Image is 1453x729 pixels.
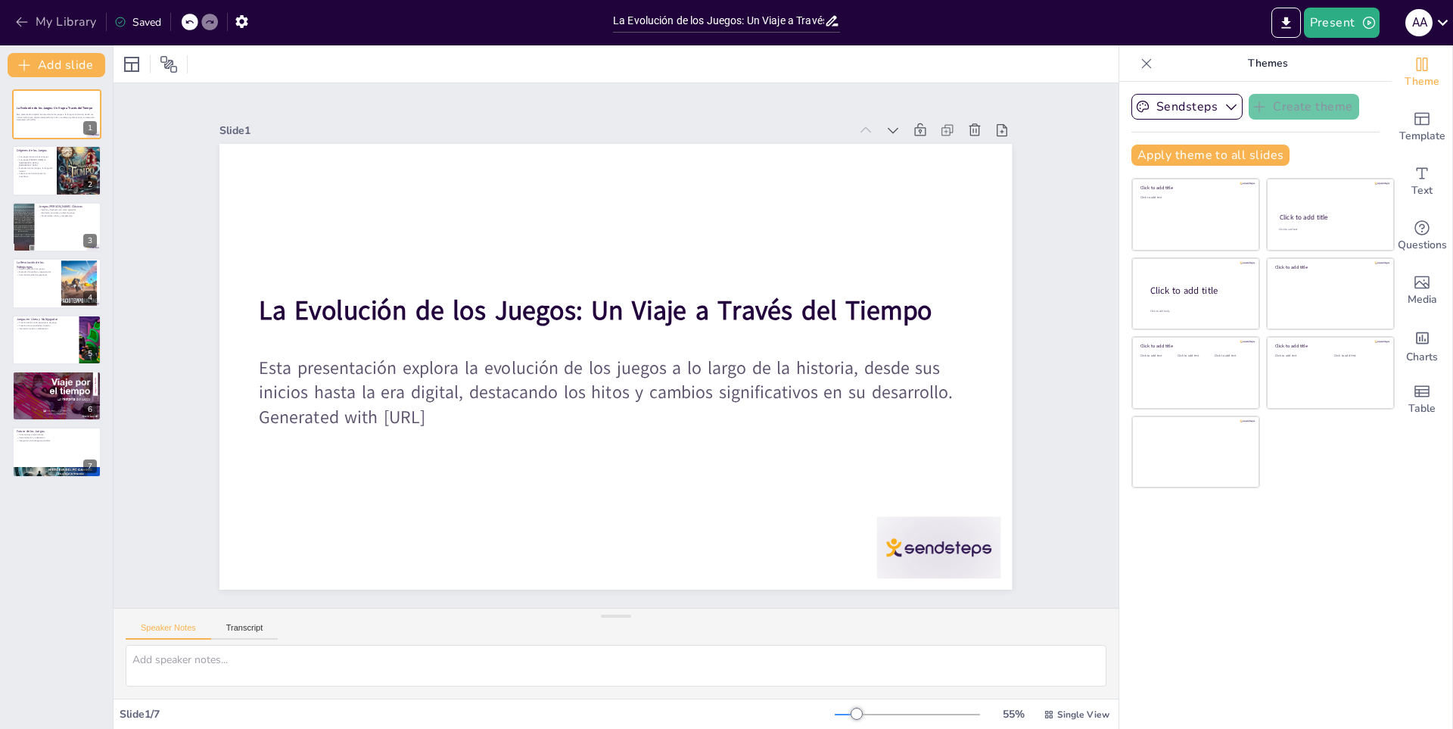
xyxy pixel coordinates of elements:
[1275,354,1323,358] div: Click to add text
[17,172,52,177] p: Juegos como herramientas de enseñanza
[17,158,52,167] p: Los juegos [PERSON_NAME] en [GEOGRAPHIC_DATA] y [GEOGRAPHIC_DATA]
[39,204,97,209] p: Juegos [PERSON_NAME] Clásicos
[1131,94,1243,120] button: Sendsteps
[12,371,101,421] div: 6
[1178,354,1212,358] div: Click to add text
[211,623,278,640] button: Transcript
[1408,400,1436,417] span: Table
[1392,154,1452,209] div: Add text boxes
[83,121,97,135] div: 1
[83,347,97,360] div: 5
[1140,185,1249,191] div: Click to add title
[1271,8,1301,38] button: Export to PowerPoint
[1405,8,1433,38] button: A A
[83,403,97,416] div: 6
[1150,309,1246,313] div: Click to add body
[1140,196,1249,200] div: Click to add text
[17,327,75,330] p: Interacción social y colaboración
[1411,182,1433,199] span: Text
[12,427,101,477] div: 7
[1392,100,1452,154] div: Add ready made slides
[160,55,178,73] span: Position
[1405,73,1439,90] span: Theme
[12,145,101,195] div: 2
[1392,209,1452,263] div: Get real-time input from your audience
[17,155,52,158] p: Los juegos tienen raíces antiguas
[251,291,937,535] p: Generated with [URL]
[17,106,92,110] strong: La Evolución de los Juegos: Un Viaje a Través del Tiempo
[17,114,97,119] p: Esta presentación explora la evolución de los juegos a lo largo de la historia, desde sus inicios...
[17,373,97,378] p: La Influencia de la Tecnología
[17,378,97,381] p: Nuevas dimensiones en el juego
[259,245,952,512] p: Esta presentación explora la evolución de los juegos a lo largo de la historia, desde sus inicios...
[12,202,101,252] div: 3
[1275,343,1383,349] div: Click to add title
[1140,343,1249,349] div: Click to add title
[1280,213,1380,222] div: Click to add title
[17,437,97,440] p: Personalización y adaptación
[1392,263,1452,318] div: Add images, graphics, shapes or video
[17,434,97,437] p: Innovaciones emocionantes
[1392,45,1452,100] div: Change the overall theme
[12,258,101,308] div: 4
[1304,8,1380,38] button: Present
[17,148,52,153] p: Orígenes de los Juegos
[1334,354,1382,358] div: Click to add text
[17,317,75,322] p: Juegos en Línea y Multijugador
[1399,128,1445,145] span: Template
[1405,9,1433,36] div: A A
[1408,291,1437,308] span: Media
[995,707,1031,721] div: 55 %
[39,208,97,211] p: Ajedrez y backgammon como ejemplos
[39,214,97,217] p: Pensamiento crítico y competencia
[114,15,161,30] div: Saved
[83,234,97,248] div: 3
[17,383,97,386] p: Evolución de las experiencias de juego
[1249,94,1359,120] button: Create theme
[303,11,906,220] div: Slide 1
[17,324,75,327] p: Creación de comunidades virtuales
[1140,354,1175,358] div: Click to add text
[17,260,57,269] p: La Revolución de los Videojuegos
[282,185,934,428] strong: La Evolución de los Juegos: Un Viaje a Través del Tiempo
[83,291,97,304] div: 4
[83,460,97,473] div: 7
[17,430,97,435] p: Futuro de los Juegos
[83,178,97,192] div: 2
[1150,284,1247,297] div: Click to add title
[17,439,97,442] p: Integración de inteligencia artificial
[17,119,97,122] p: Generated with [URL]
[120,52,144,76] div: Layout
[1406,349,1438,366] span: Charts
[11,10,103,34] button: My Library
[39,211,97,214] p: Evolución en reglas y estilos de juego
[1275,264,1383,270] div: Click to add title
[17,167,52,172] p: Evolución de los juegos a lo largo del tiempo
[126,623,211,640] button: Speaker Notes
[17,321,75,324] p: Transformación de la experiencia de juego
[12,315,101,365] div: 5
[1279,228,1380,232] div: Click to add text
[613,10,824,32] input: Insert title
[1392,372,1452,427] div: Add a table
[17,268,57,271] p: Cambio radical en los juegos
[12,89,101,139] div: 1
[1159,45,1377,82] p: Themes
[17,273,57,276] p: Comunidad global de jugadores
[1398,237,1447,254] span: Questions
[17,271,57,274] p: Evolución de gráficos y experiencias
[17,380,97,383] p: Interacción en mundos virtuales
[1215,354,1249,358] div: Click to add text
[8,53,105,77] button: Add slide
[1131,145,1290,166] button: Apply theme to all slides
[120,707,835,721] div: Slide 1 / 7
[1057,709,1109,721] span: Single View
[1392,318,1452,372] div: Add charts and graphs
